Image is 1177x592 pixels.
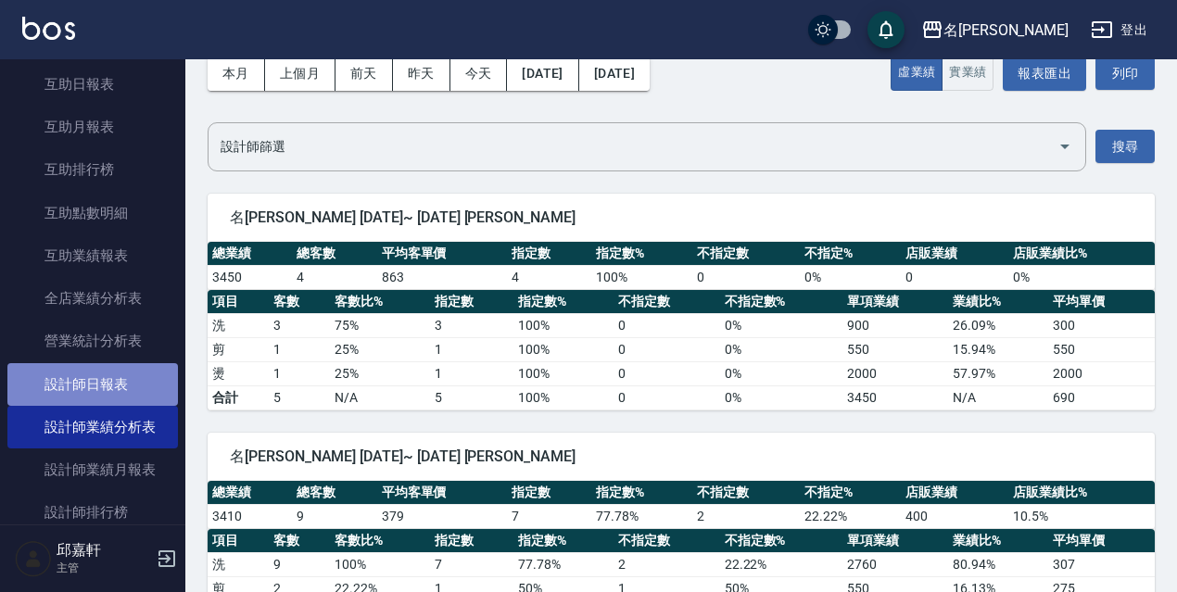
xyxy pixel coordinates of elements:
[948,361,1048,385] td: 57.97 %
[948,313,1048,337] td: 26.09 %
[208,552,269,576] td: 洗
[591,265,692,289] td: 100 %
[720,313,842,337] td: 0 %
[265,57,335,91] button: 上個月
[292,242,376,266] th: 總客數
[7,491,178,534] a: 設計師排行榜
[1095,130,1155,164] button: 搜尋
[507,481,591,505] th: 指定數
[430,313,513,337] td: 3
[377,504,507,528] td: 379
[1048,361,1155,385] td: 2000
[692,504,800,528] td: 2
[513,529,614,553] th: 指定數%
[208,313,269,337] td: 洗
[1003,57,1086,91] button: 報表匯出
[1008,242,1155,266] th: 店販業績比%
[948,290,1048,314] th: 業績比%
[942,55,993,91] button: 實業績
[230,208,1133,227] span: 名[PERSON_NAME] [DATE]~ [DATE] [PERSON_NAME]
[507,504,591,528] td: 7
[720,290,842,314] th: 不指定數%
[7,234,178,277] a: 互助業績報表
[269,529,330,553] th: 客數
[208,385,269,409] td: 合計
[720,552,842,576] td: 22.22 %
[800,242,901,266] th: 不指定%
[269,313,330,337] td: 3
[7,148,178,191] a: 互助排行榜
[269,337,330,361] td: 1
[948,337,1048,361] td: 15.94 %
[7,363,178,406] a: 設計師日報表
[393,57,450,91] button: 昨天
[330,290,430,314] th: 客數比%
[7,192,178,234] a: 互助點數明細
[7,106,178,148] a: 互助月報表
[377,265,507,289] td: 863
[208,337,269,361] td: 剪
[591,504,692,528] td: 77.78 %
[430,529,513,553] th: 指定數
[720,361,842,385] td: 0 %
[579,57,650,91] button: [DATE]
[513,313,614,337] td: 100 %
[720,337,842,361] td: 0 %
[948,529,1048,553] th: 業績比%
[269,361,330,385] td: 1
[335,57,393,91] button: 前天
[507,265,591,289] td: 4
[891,55,943,91] button: 虛業績
[330,529,430,553] th: 客數比%
[208,504,292,528] td: 3410
[7,320,178,362] a: 營業統計分析表
[208,481,292,505] th: 總業績
[216,131,1050,163] input: 選擇設計師
[330,313,430,337] td: 75 %
[208,290,1155,410] table: a dense table
[330,337,430,361] td: 25 %
[269,385,330,409] td: 5
[208,481,1155,529] table: a dense table
[1048,290,1155,314] th: 平均單價
[1048,552,1155,576] td: 307
[269,290,330,314] th: 客數
[513,385,614,409] td: 100%
[208,290,269,314] th: 項目
[430,290,513,314] th: 指定數
[901,504,1008,528] td: 400
[591,242,692,266] th: 指定數%
[15,540,52,577] img: Person
[1083,13,1155,47] button: 登出
[7,448,178,491] a: 設計師業績月報表
[1008,265,1155,289] td: 0 %
[330,552,430,576] td: 100 %
[513,337,614,361] td: 100 %
[230,447,1133,466] span: 名[PERSON_NAME] [DATE]~ [DATE] [PERSON_NAME]
[800,504,901,528] td: 22.22 %
[208,361,269,385] td: 燙
[377,481,507,505] th: 平均客單價
[842,385,949,409] td: 3450
[692,481,800,505] th: 不指定數
[208,265,292,289] td: 3450
[57,560,151,576] p: 主管
[513,361,614,385] td: 100 %
[948,552,1048,576] td: 80.94 %
[720,385,842,409] td: 0%
[800,481,901,505] th: 不指定%
[507,57,578,91] button: [DATE]
[513,552,614,576] td: 77.78 %
[507,242,591,266] th: 指定數
[292,481,376,505] th: 總客數
[450,57,508,91] button: 今天
[614,385,720,409] td: 0
[1050,132,1080,161] button: Open
[901,481,1008,505] th: 店販業績
[842,361,949,385] td: 2000
[1048,529,1155,553] th: 平均單價
[430,337,513,361] td: 1
[842,313,949,337] td: 900
[901,265,1008,289] td: 0
[1048,337,1155,361] td: 550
